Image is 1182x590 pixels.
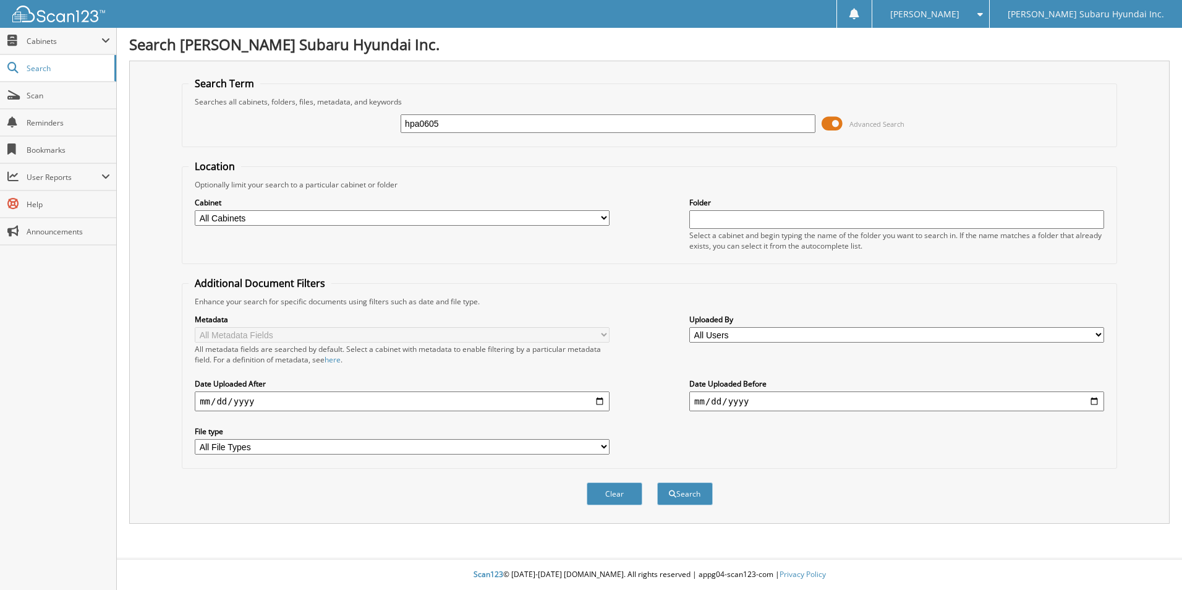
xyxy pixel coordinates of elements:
[657,482,713,505] button: Search
[27,199,110,210] span: Help
[189,96,1110,107] div: Searches all cabinets, folders, files, metadata, and keywords
[27,226,110,237] span: Announcements
[689,391,1104,411] input: end
[474,569,503,579] span: Scan123
[849,119,904,129] span: Advanced Search
[689,378,1104,389] label: Date Uploaded Before
[195,426,610,437] label: File type
[12,6,105,22] img: scan123-logo-white.svg
[129,34,1170,54] h1: Search [PERSON_NAME] Subaru Hyundai Inc.
[117,560,1182,590] div: © [DATE]-[DATE] [DOMAIN_NAME]. All rights reserved | appg04-scan123-com |
[195,391,610,411] input: start
[27,90,110,101] span: Scan
[1008,11,1164,18] span: [PERSON_NAME] Subaru Hyundai Inc.
[1120,531,1182,590] iframe: Chat Widget
[27,145,110,155] span: Bookmarks
[195,378,610,389] label: Date Uploaded After
[689,314,1104,325] label: Uploaded By
[689,197,1104,208] label: Folder
[27,63,108,74] span: Search
[189,296,1110,307] div: Enhance your search for specific documents using filters such as date and file type.
[195,197,610,208] label: Cabinet
[27,118,110,128] span: Reminders
[189,160,241,173] legend: Location
[780,569,826,579] a: Privacy Policy
[689,230,1104,251] div: Select a cabinet and begin typing the name of the folder you want to search in. If the name match...
[890,11,959,18] span: [PERSON_NAME]
[587,482,642,505] button: Clear
[189,77,260,90] legend: Search Term
[189,276,331,290] legend: Additional Document Filters
[189,179,1110,190] div: Optionally limit your search to a particular cabinet or folder
[27,36,101,46] span: Cabinets
[325,354,341,365] a: here
[27,172,101,182] span: User Reports
[195,314,610,325] label: Metadata
[195,344,610,365] div: All metadata fields are searched by default. Select a cabinet with metadata to enable filtering b...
